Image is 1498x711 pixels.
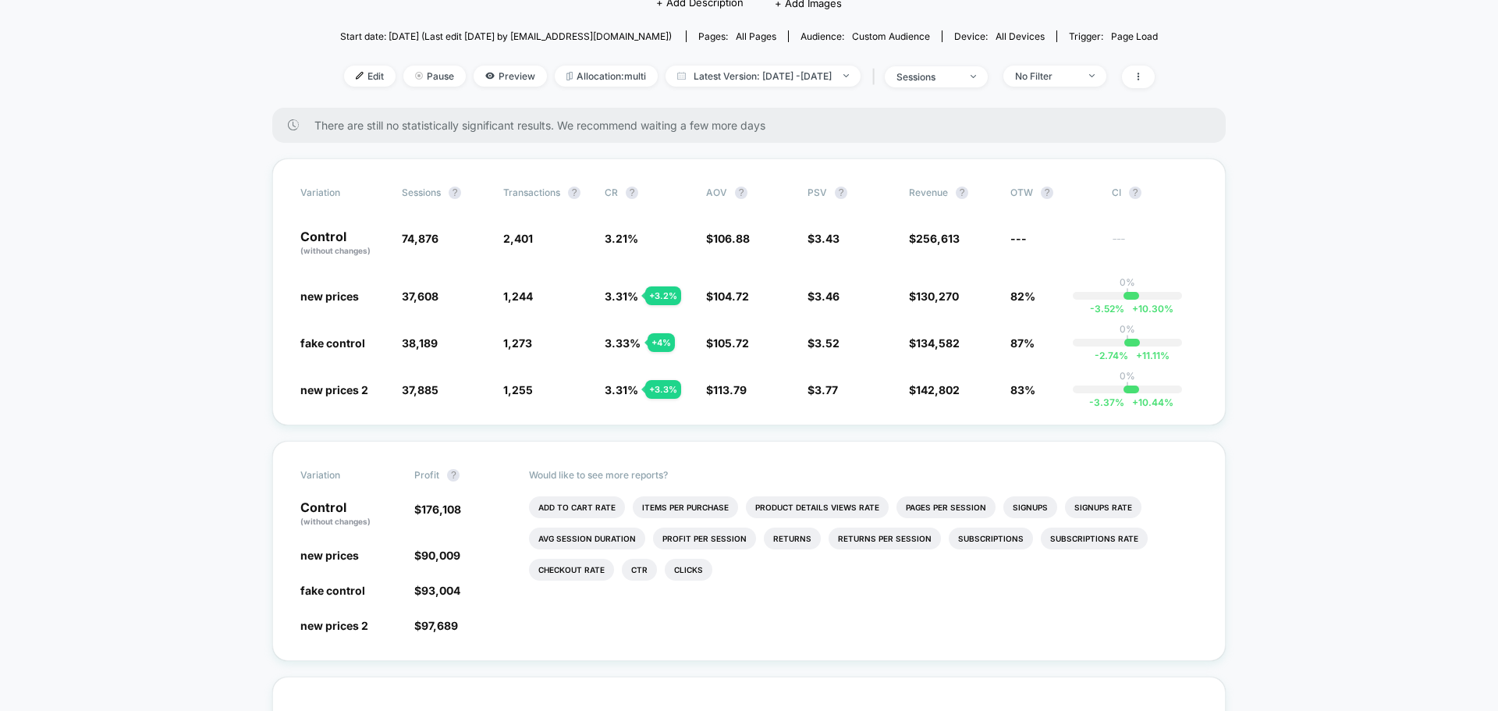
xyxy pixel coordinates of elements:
span: 104.72 [713,290,749,303]
span: $ [808,383,838,396]
div: + 4 % [648,333,675,352]
span: all devices [996,30,1045,42]
li: Checkout Rate [529,559,614,581]
span: $ [706,290,749,303]
span: 37,608 [402,290,438,303]
span: new prices 2 [300,619,368,632]
img: end [1089,74,1095,77]
div: + 3.3 % [645,380,681,399]
span: Edit [344,66,396,87]
span: 176,108 [421,503,461,516]
span: 142,802 [916,383,960,396]
span: $ [706,383,747,396]
span: CI [1112,187,1198,199]
span: 83% [1010,383,1035,396]
span: -3.37 % [1089,396,1124,408]
img: end [843,74,849,77]
span: Variation [300,187,386,199]
p: Control [300,230,386,257]
li: Subscriptions [949,528,1033,549]
span: 3.21 % [605,232,638,245]
button: ? [735,187,747,199]
span: $ [909,290,959,303]
span: 105.72 [713,336,749,350]
button: ? [447,469,460,482]
span: 90,009 [421,549,460,562]
span: fake control [300,336,365,350]
span: Page Load [1111,30,1158,42]
p: 0% [1120,323,1135,335]
span: 93,004 [421,584,460,597]
p: | [1126,335,1129,347]
span: 106.88 [713,232,750,245]
span: -2.74 % [1095,350,1128,361]
span: Transactions [503,187,560,198]
span: 82% [1010,290,1035,303]
span: 2,401 [503,232,533,245]
span: 3.52 [815,336,840,350]
li: Ctr [622,559,657,581]
span: 3.46 [815,290,840,303]
span: Latest Version: [DATE] - [DATE] [666,66,861,87]
span: -3.52 % [1090,303,1124,315]
span: Variation [300,469,386,482]
span: new prices [300,290,359,303]
span: $ [706,232,750,245]
span: $ [808,336,840,350]
span: $ [414,503,461,516]
span: $ [414,549,460,562]
button: ? [626,187,638,199]
button: ? [1041,187,1053,199]
span: 97,689 [421,619,458,632]
li: Add To Cart Rate [529,496,625,518]
span: (without changes) [300,246,371,255]
li: Clicks [665,559,712,581]
span: Profit [414,469,439,481]
p: 0% [1120,276,1135,288]
span: PSV [808,187,827,198]
span: Preview [474,66,547,87]
li: Signups [1003,496,1057,518]
div: Audience: [800,30,930,42]
span: $ [808,232,840,245]
span: $ [706,336,749,350]
span: OTW [1010,187,1096,199]
div: No Filter [1015,70,1077,82]
span: Start date: [DATE] (Last edit [DATE] by [EMAIL_ADDRESS][DOMAIN_NAME]) [340,30,672,42]
span: | [868,66,885,88]
span: AOV [706,187,727,198]
span: + [1136,350,1142,361]
span: Sessions [402,187,441,198]
span: 1,273 [503,336,532,350]
span: CR [605,187,618,198]
span: --- [1010,232,1027,245]
div: Trigger: [1069,30,1158,42]
span: 1,244 [503,290,533,303]
span: (without changes) [300,517,371,526]
li: Subscriptions Rate [1041,528,1148,549]
span: 10.30 % [1124,303,1173,315]
p: Control [300,501,399,528]
div: + 3.2 % [645,286,681,305]
li: Avg Session Duration [529,528,645,549]
img: calendar [677,72,686,80]
span: 3.31 % [605,290,638,303]
span: 38,189 [402,336,438,350]
span: 113.79 [713,383,747,396]
span: $ [909,336,960,350]
span: Custom Audience [852,30,930,42]
span: 3.77 [815,383,838,396]
span: There are still no statistically significant results. We recommend waiting a few more days [314,119,1194,132]
span: Device: [942,30,1056,42]
button: ? [1129,187,1141,199]
span: 134,582 [916,336,960,350]
span: 256,613 [916,232,960,245]
span: 130,270 [916,290,959,303]
span: $ [414,619,458,632]
span: new prices 2 [300,383,368,396]
span: $ [909,232,960,245]
button: ? [449,187,461,199]
span: 10.44 % [1124,396,1173,408]
li: Returns Per Session [829,528,941,549]
button: ? [568,187,580,199]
